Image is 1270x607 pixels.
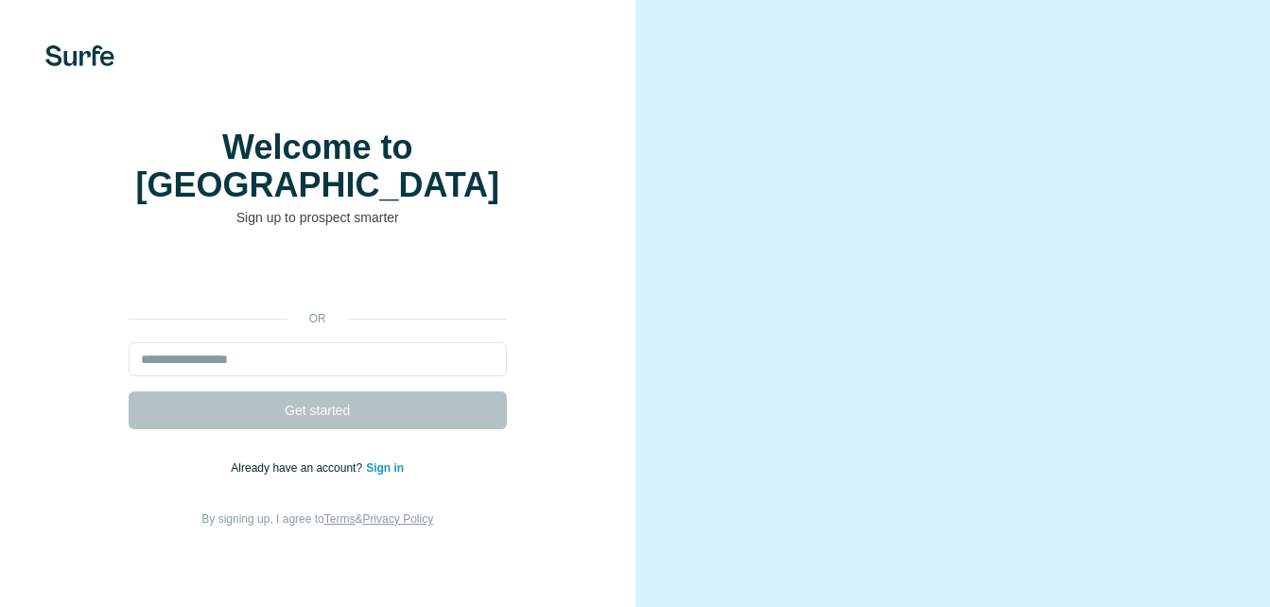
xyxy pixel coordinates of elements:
img: Surfe's logo [45,45,114,66]
p: or [287,310,348,327]
h1: Welcome to [GEOGRAPHIC_DATA] [129,129,507,204]
span: By signing up, I agree to & [201,512,433,526]
iframe: Boîte de dialogue "Se connecter avec Google" [881,19,1251,276]
span: Already have an account? [231,461,366,475]
a: Sign in [366,461,404,475]
iframe: Bouton "Se connecter avec Google" [119,255,516,297]
p: Sign up to prospect smarter [129,208,507,227]
a: Terms [324,512,356,526]
a: Privacy Policy [362,512,433,526]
